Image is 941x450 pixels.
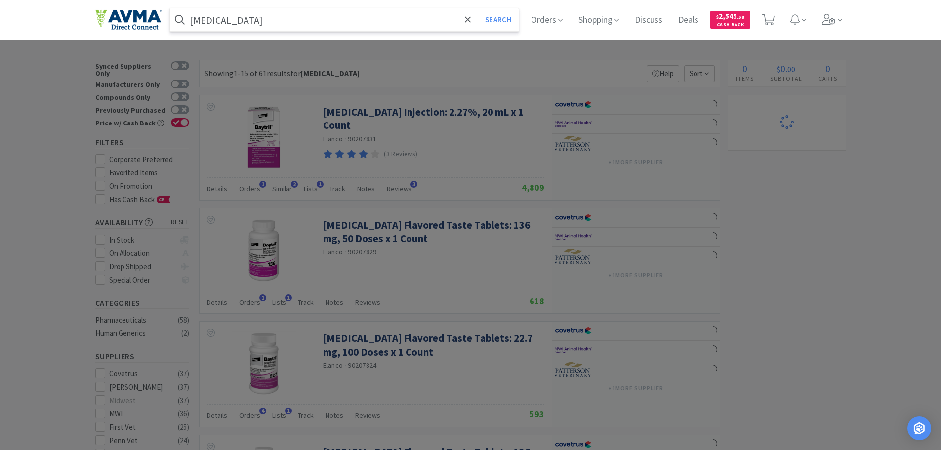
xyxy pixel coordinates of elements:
span: $ [716,14,719,20]
span: 2,545 [716,11,744,21]
div: Open Intercom Messenger [907,416,931,440]
button: Search [478,8,519,31]
input: Search by item, sku, manufacturer, ingredient, size... [170,8,519,31]
a: Discuss [631,16,666,25]
a: $2,545.58Cash Back [710,6,750,33]
span: Cash Back [716,22,744,29]
a: Deals [674,16,702,25]
img: e4e33dab9f054f5782a47901c742baa9_102.png [95,9,162,30]
span: . 58 [737,14,744,20]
